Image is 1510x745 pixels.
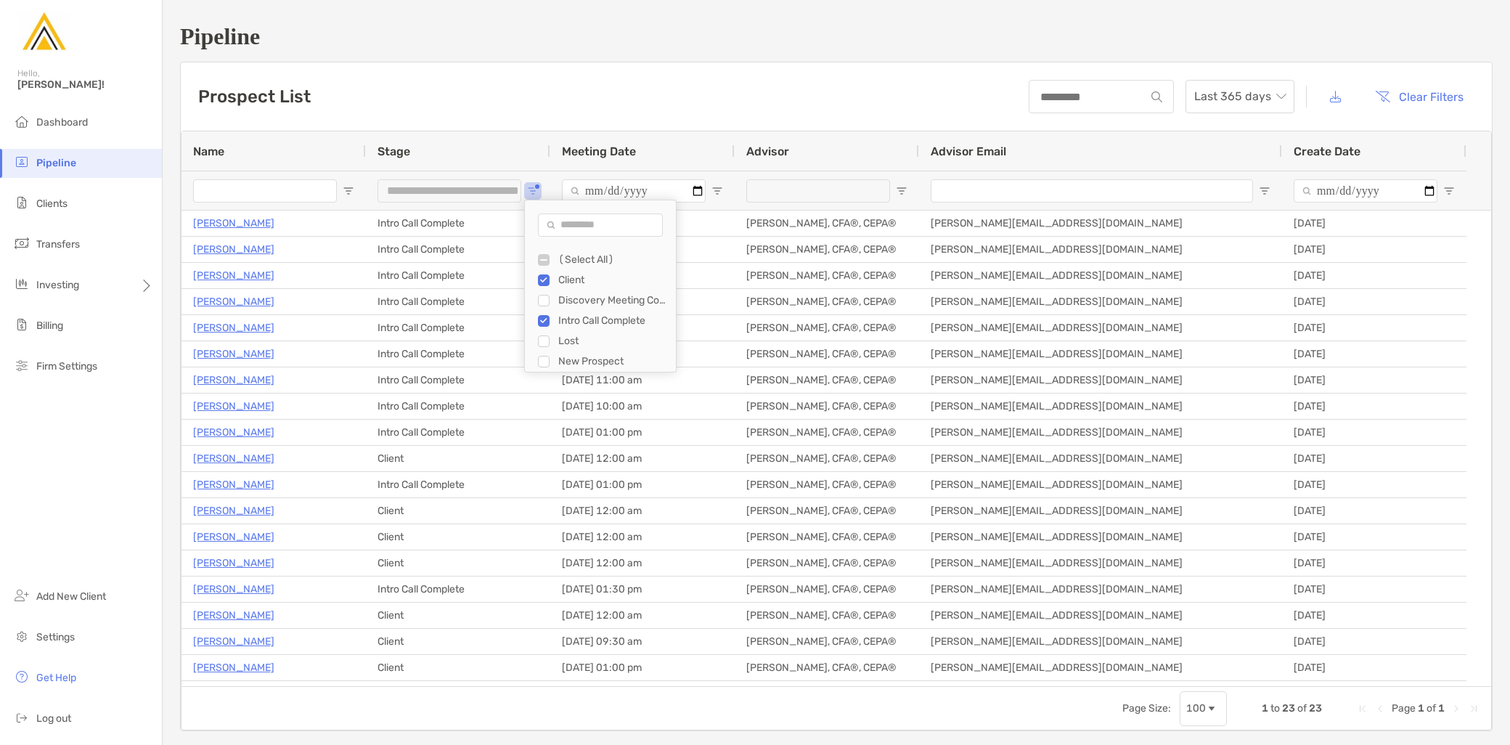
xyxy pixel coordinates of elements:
div: Intro Call Complete [366,315,550,341]
div: [DATE] 09:30 am [550,629,735,654]
div: Intro Call Complete [366,211,550,236]
div: [PERSON_NAME], CFA®, CEPA® [735,315,919,341]
div: [DATE] 01:00 pm [550,655,735,680]
img: input icon [1151,91,1162,102]
div: Intro Call Complete [558,314,667,327]
div: [PERSON_NAME], CFA®, CEPA® [735,472,919,497]
div: [PERSON_NAME][EMAIL_ADDRESS][DOMAIN_NAME] [919,211,1282,236]
div: [PERSON_NAME], CFA®, CEPA® [735,394,919,419]
div: [PERSON_NAME][EMAIL_ADDRESS][DOMAIN_NAME] [919,655,1282,680]
p: [PERSON_NAME] [193,606,274,624]
div: [DATE] 12:00 am [550,550,735,576]
div: [PERSON_NAME][EMAIL_ADDRESS][DOMAIN_NAME] [919,550,1282,576]
div: Page Size: [1122,702,1171,715]
div: Intro Call Complete [366,394,550,419]
div: [DATE] [1282,315,1466,341]
div: [PERSON_NAME], CFA®, CEPA® [735,524,919,550]
a: [PERSON_NAME] [193,423,274,441]
button: Open Filter Menu [1259,185,1270,197]
p: [PERSON_NAME] [193,266,274,285]
div: Client [558,274,667,286]
a: [PERSON_NAME] [193,240,274,258]
span: Firm Settings [36,360,97,372]
p: [PERSON_NAME] [193,449,274,468]
div: [PERSON_NAME][EMAIL_ADDRESS][DOMAIN_NAME] [919,420,1282,445]
span: [PERSON_NAME]! [17,78,153,91]
a: [PERSON_NAME] [193,371,274,389]
div: [PERSON_NAME][EMAIL_ADDRESS][DOMAIN_NAME] [919,472,1282,497]
span: Billing [36,319,63,332]
input: Search filter values [538,213,663,237]
h3: Prospect List [198,86,311,107]
a: [PERSON_NAME] [193,502,274,520]
div: [PERSON_NAME][EMAIL_ADDRESS][DOMAIN_NAME] [919,498,1282,524]
div: [PERSON_NAME][EMAIL_ADDRESS][DOMAIN_NAME] [919,577,1282,602]
span: of [1297,702,1307,715]
div: Previous Page [1374,703,1386,715]
img: pipeline icon [13,153,30,171]
div: [DATE] 01:30 pm [550,577,735,602]
div: [DATE] [1282,681,1466,707]
div: [DATE] [1282,420,1466,445]
div: Page Size [1180,691,1227,726]
div: [PERSON_NAME][EMAIL_ADDRESS][DOMAIN_NAME] [919,341,1282,367]
span: of [1427,702,1436,715]
button: Open Filter Menu [896,185,907,197]
div: [DATE] 10:00 am [550,394,735,419]
div: (Select All) [558,253,667,266]
div: [PERSON_NAME][EMAIL_ADDRESS][DOMAIN_NAME] [919,394,1282,419]
div: Client [366,681,550,707]
span: Stage [377,144,410,158]
div: [DATE] [1282,263,1466,288]
div: Lost [558,335,667,347]
div: Client [366,498,550,524]
div: Discovery Meeting Complete [558,294,667,306]
div: [DATE] 12:00 am [550,498,735,524]
div: [DATE] [1282,446,1466,471]
div: [DATE] 09:30 am [550,681,735,707]
span: 1 [1262,702,1268,715]
div: New Prospect [558,355,667,367]
div: 100 [1186,702,1206,715]
span: Advisor Email [931,144,1006,158]
a: [PERSON_NAME] [193,554,274,572]
img: settings icon [13,627,30,645]
div: [PERSON_NAME][EMAIL_ADDRESS][DOMAIN_NAME] [919,603,1282,628]
div: [DATE] 12:00 am [550,603,735,628]
a: [PERSON_NAME] [193,397,274,415]
a: [PERSON_NAME] [193,319,274,337]
div: [DATE] 12:00 am [550,524,735,550]
img: get-help icon [13,668,30,685]
div: [DATE] [1282,655,1466,680]
input: Meeting Date Filter Input [562,179,706,203]
span: 1 [1438,702,1445,715]
p: [PERSON_NAME] [193,632,274,651]
span: 23 [1309,702,1322,715]
div: [DATE] [1282,524,1466,550]
div: Intro Call Complete [366,577,550,602]
a: [PERSON_NAME] [193,580,274,598]
img: firm-settings icon [13,357,30,374]
span: Log out [36,712,71,725]
div: [PERSON_NAME][EMAIL_ADDRESS][DOMAIN_NAME] [919,629,1282,654]
img: transfers icon [13,235,30,252]
p: [PERSON_NAME] [193,293,274,311]
div: [DATE] [1282,472,1466,497]
div: [PERSON_NAME], CFA®, CEPA® [735,237,919,262]
img: investing icon [13,275,30,293]
input: Advisor Email Filter Input [931,179,1253,203]
div: [PERSON_NAME][EMAIL_ADDRESS][DOMAIN_NAME] [919,446,1282,471]
span: Add New Client [36,590,106,603]
div: [PERSON_NAME], CFA®, CEPA® [735,263,919,288]
img: Zoe Logo [17,6,70,58]
a: [PERSON_NAME] [193,345,274,363]
img: logout icon [13,709,30,726]
div: [PERSON_NAME], CFA®, CEPA® [735,289,919,314]
div: Client [366,524,550,550]
button: Open Filter Menu [711,185,723,197]
a: [PERSON_NAME] [193,214,274,232]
